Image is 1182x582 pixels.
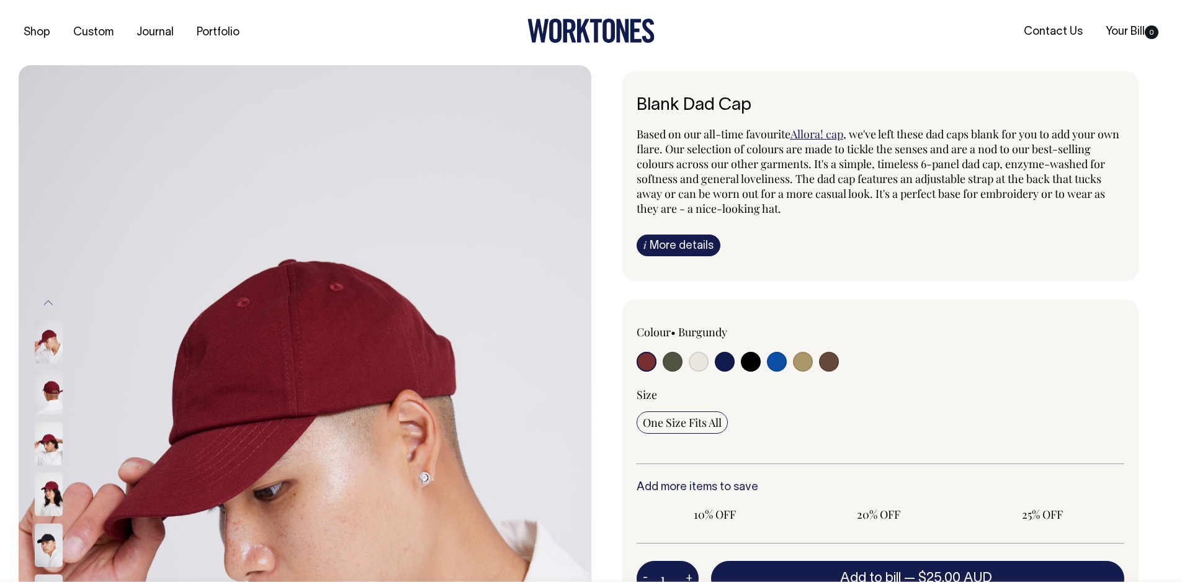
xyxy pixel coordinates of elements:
[637,235,720,256] a: iMore details
[800,503,957,526] input: 20% OFF
[637,411,728,434] input: One Size Fits All
[35,371,63,414] img: burgundy
[132,22,179,43] a: Journal
[643,415,722,430] span: One Size Fits All
[637,127,1119,216] span: , we've left these dad caps blank for you to add your own flare. Our selection of colours are mad...
[35,524,63,567] img: black
[1101,22,1163,42] a: Your Bill0
[637,127,790,141] span: Based on our all-time favourite
[1019,22,1088,42] a: Contact Us
[637,96,1125,115] h6: Blank Dad Cap
[39,289,58,316] button: Previous
[671,325,676,339] span: •
[192,22,244,43] a: Portfolio
[678,325,727,339] label: Burgundy
[19,22,55,43] a: Shop
[35,422,63,465] img: burgundy
[637,325,832,339] div: Colour
[970,507,1114,522] span: 25% OFF
[35,320,63,364] img: burgundy
[790,127,843,141] a: Allora! cap
[807,507,951,522] span: 20% OFF
[1145,25,1158,39] span: 0
[637,481,1125,494] h6: Add more items to save
[643,238,647,251] span: i
[643,507,787,522] span: 10% OFF
[637,503,793,526] input: 10% OFF
[35,473,63,516] img: burgundy
[964,503,1121,526] input: 25% OFF
[68,22,119,43] a: Custom
[637,387,1125,402] div: Size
